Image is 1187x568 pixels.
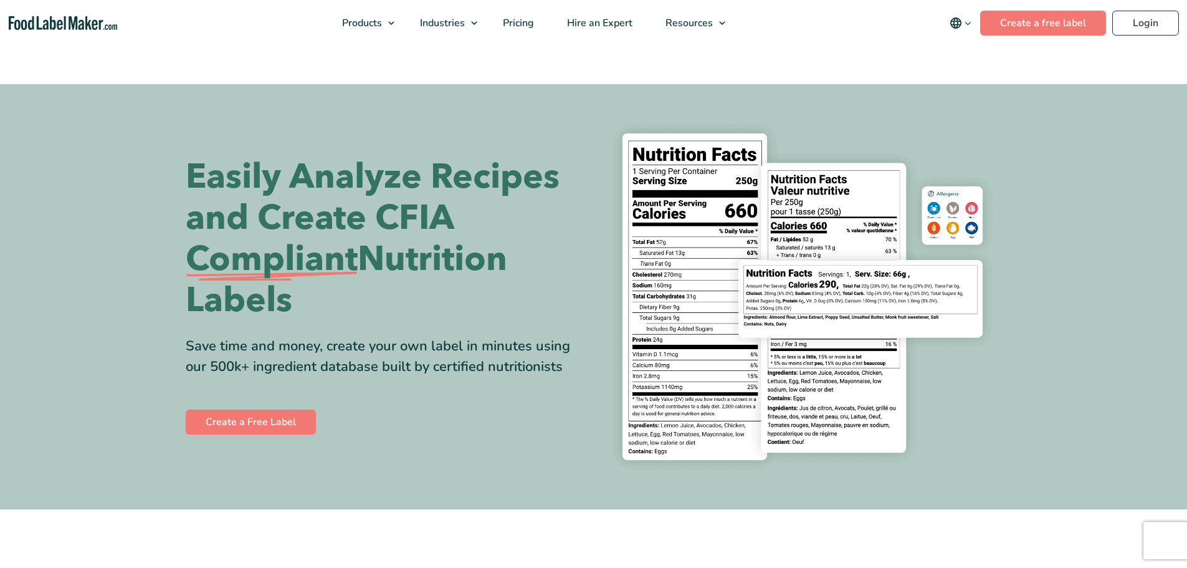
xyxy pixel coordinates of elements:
span: Hire an Expert [563,16,634,30]
button: Change language [941,11,980,36]
span: Industries [416,16,466,30]
a: Food Label Maker homepage [9,16,118,31]
a: Create a Free Label [186,410,316,435]
span: Compliant [186,239,358,280]
h1: Easily Analyze Recipes and Create CFIA Nutrition Labels [186,156,584,321]
span: Pricing [499,16,535,30]
span: Resources [662,16,714,30]
div: Save time and money, create your own label in minutes using our 500k+ ingredient database built b... [186,336,584,377]
span: Products [338,16,383,30]
a: Create a free label [980,11,1106,36]
a: Login [1112,11,1179,36]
